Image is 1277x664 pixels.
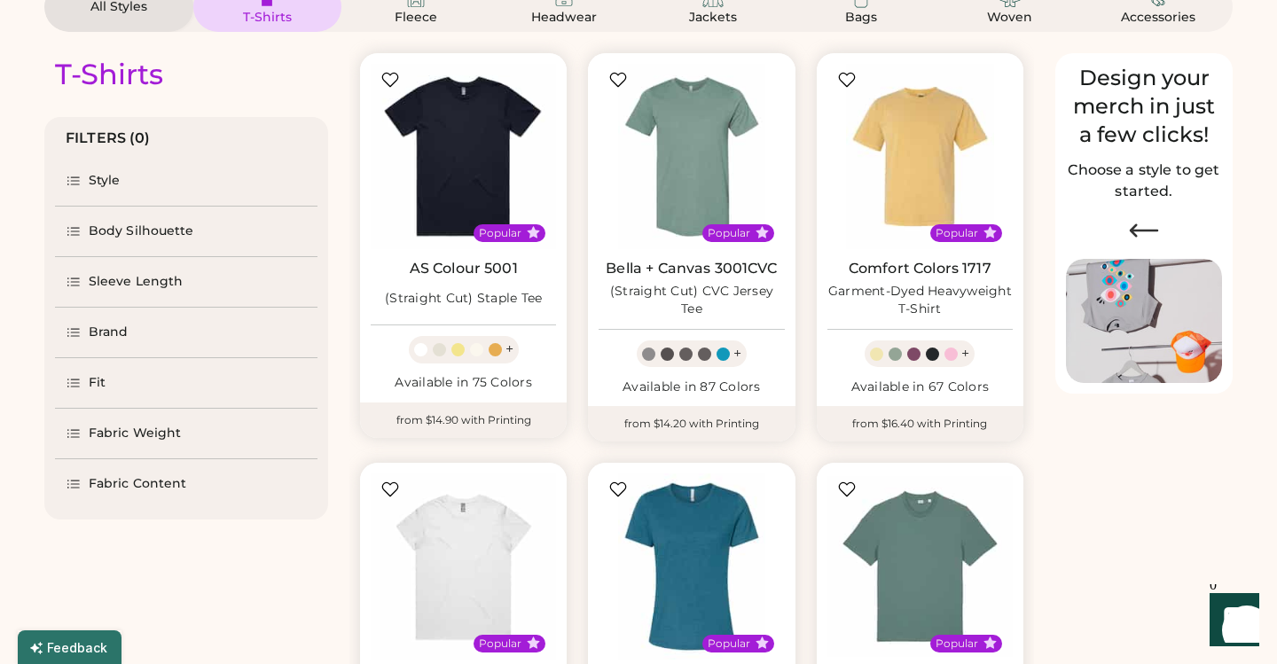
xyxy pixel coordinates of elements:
[817,406,1023,441] div: from $16.40 with Printing
[599,379,784,396] div: Available in 87 Colors
[961,344,969,363] div: +
[410,260,518,277] a: AS Colour 5001
[599,283,784,318] div: (Straight Cut) CVC Jersey Tee
[936,637,978,651] div: Popular
[89,223,194,240] div: Body Silhouette
[588,406,795,441] div: from $14.20 with Printing
[1066,259,1222,384] img: Image of Lisa Congdon Eye Print on T-Shirt and Hat
[89,374,106,392] div: Fit
[66,128,151,149] div: FILTERS (0)
[505,340,513,359] div: +
[708,637,750,651] div: Popular
[1118,9,1198,27] div: Accessories
[479,637,521,651] div: Popular
[756,637,769,650] button: Popular Style
[371,473,556,659] img: AS Colour 4001 (Contour Cut) Maple Tee
[227,9,307,27] div: T-Shirts
[827,379,1013,396] div: Available in 67 Colors
[827,473,1013,659] img: Stanley/Stella SATU001 Creator 2.0 Premium Tee
[371,374,556,392] div: Available in 75 Colors
[599,473,784,659] img: BELLA + CANVAS 6400CVC (Contour Cut) Relaxed Fit Heather CVC Tee
[599,64,784,249] img: BELLA + CANVAS 3001CVC (Straight Cut) CVC Jersey Tee
[89,425,181,442] div: Fabric Weight
[527,637,540,650] button: Popular Style
[983,226,997,239] button: Popular Style
[1066,160,1222,202] h2: Choose a style to get started.
[1193,584,1269,660] iframe: Front Chat
[827,283,1013,318] div: Garment-Dyed Heavyweight T-Shirt
[733,344,741,363] div: +
[849,260,991,277] a: Comfort Colors 1717
[376,9,456,27] div: Fleece
[524,9,604,27] div: Headwear
[89,172,121,190] div: Style
[371,64,556,249] img: AS Colour 5001 (Straight Cut) Staple Tee
[827,64,1013,249] img: Comfort Colors 1717 Garment-Dyed Heavyweight T-Shirt
[983,637,997,650] button: Popular Style
[821,9,901,27] div: Bags
[527,226,540,239] button: Popular Style
[936,226,978,240] div: Popular
[89,475,186,493] div: Fabric Content
[673,9,753,27] div: Jackets
[1066,64,1222,149] div: Design your merch in just a few clicks!
[479,226,521,240] div: Popular
[89,273,183,291] div: Sleeve Length
[606,260,777,277] a: Bella + Canvas 3001CVC
[89,324,129,341] div: Brand
[385,290,542,308] div: (Straight Cut) Staple Tee
[708,226,750,240] div: Popular
[55,57,163,92] div: T-Shirts
[360,402,567,438] div: from $14.90 with Printing
[970,9,1050,27] div: Woven
[756,226,769,239] button: Popular Style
